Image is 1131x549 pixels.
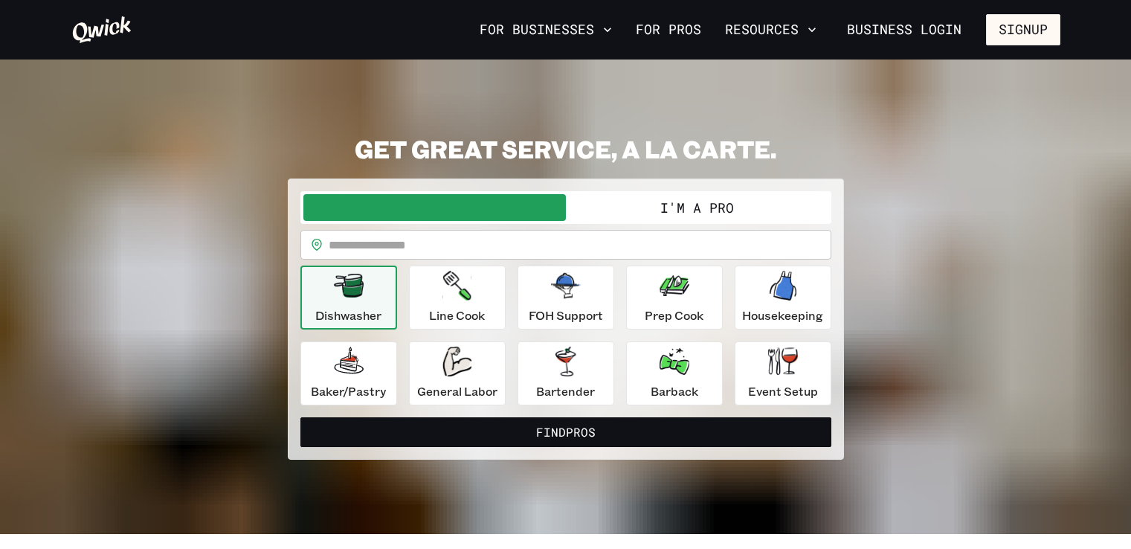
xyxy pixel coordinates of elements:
[303,194,566,221] button: I'm a Business
[566,194,828,221] button: I'm a Pro
[834,14,974,45] a: Business Login
[529,306,603,324] p: FOH Support
[719,17,822,42] button: Resources
[630,17,707,42] a: For Pros
[986,14,1060,45] button: Signup
[626,266,723,330] button: Prep Cook
[288,134,844,164] h2: GET GREAT SERVICE, A LA CARTE.
[300,417,831,447] button: FindPros
[536,382,595,400] p: Bartender
[474,17,618,42] button: For Businesses
[409,341,506,405] button: General Labor
[315,306,381,324] p: Dishwasher
[409,266,506,330] button: Line Cook
[626,341,723,405] button: Barback
[417,382,497,400] p: General Labor
[429,306,485,324] p: Line Cook
[735,266,831,330] button: Housekeeping
[742,306,823,324] p: Housekeeping
[300,266,397,330] button: Dishwasher
[518,341,614,405] button: Bartender
[651,382,698,400] p: Barback
[518,266,614,330] button: FOH Support
[645,306,703,324] p: Prep Cook
[748,382,818,400] p: Event Setup
[300,341,397,405] button: Baker/Pastry
[735,341,831,405] button: Event Setup
[311,382,386,400] p: Baker/Pastry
